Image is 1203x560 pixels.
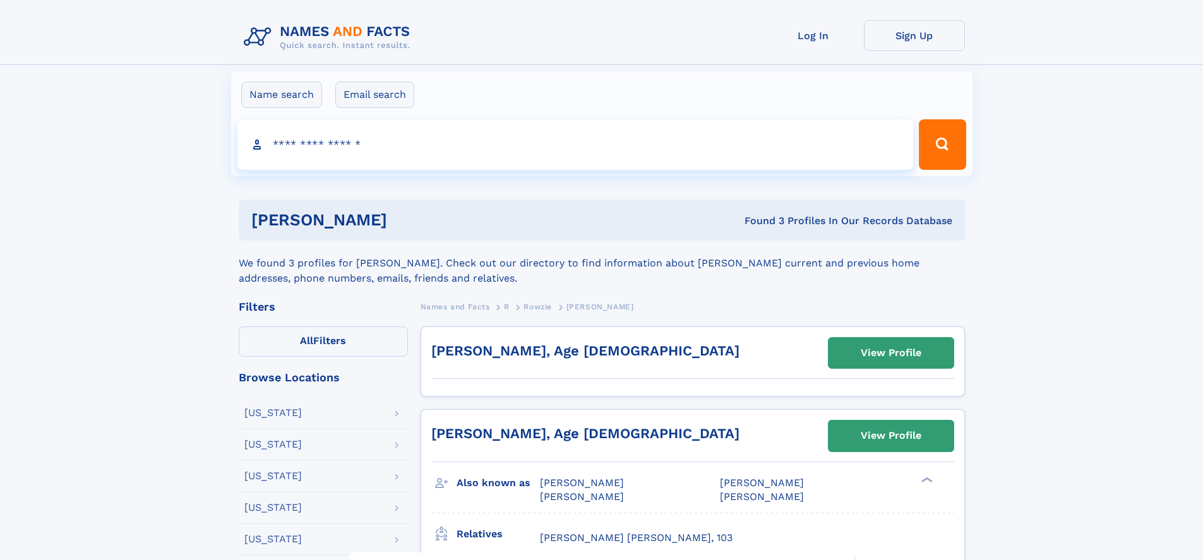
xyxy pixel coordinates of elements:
[829,338,954,368] a: View Profile
[244,503,302,513] div: [US_STATE]
[504,302,510,311] span: R
[241,81,322,108] label: Name search
[861,421,921,450] div: View Profile
[300,335,313,347] span: All
[566,302,634,311] span: [PERSON_NAME]
[239,326,408,357] label: Filters
[540,531,733,545] a: [PERSON_NAME] [PERSON_NAME], 103
[763,20,864,51] a: Log In
[457,472,540,494] h3: Also known as
[431,343,739,359] a: [PERSON_NAME], Age [DEMOGRAPHIC_DATA]
[457,523,540,545] h3: Relatives
[720,477,804,489] span: [PERSON_NAME]
[239,372,408,383] div: Browse Locations
[524,302,552,311] span: Rowzie
[864,20,965,51] a: Sign Up
[919,119,966,170] button: Search Button
[237,119,914,170] input: search input
[524,299,552,314] a: Rowzie
[918,475,933,484] div: ❯
[720,491,804,503] span: [PERSON_NAME]
[244,534,302,544] div: [US_STATE]
[829,420,954,451] a: View Profile
[861,338,921,367] div: View Profile
[431,426,739,441] a: [PERSON_NAME], Age [DEMOGRAPHIC_DATA]
[540,491,624,503] span: [PERSON_NAME]
[335,81,414,108] label: Email search
[239,20,421,54] img: Logo Names and Facts
[244,439,302,450] div: [US_STATE]
[504,299,510,314] a: R
[239,301,408,313] div: Filters
[239,241,965,286] div: We found 3 profiles for [PERSON_NAME]. Check out our directory to find information about [PERSON_...
[244,408,302,418] div: [US_STATE]
[251,212,566,228] h1: [PERSON_NAME]
[566,214,952,228] div: Found 3 Profiles In Our Records Database
[421,299,490,314] a: Names and Facts
[540,477,624,489] span: [PERSON_NAME]
[244,471,302,481] div: [US_STATE]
